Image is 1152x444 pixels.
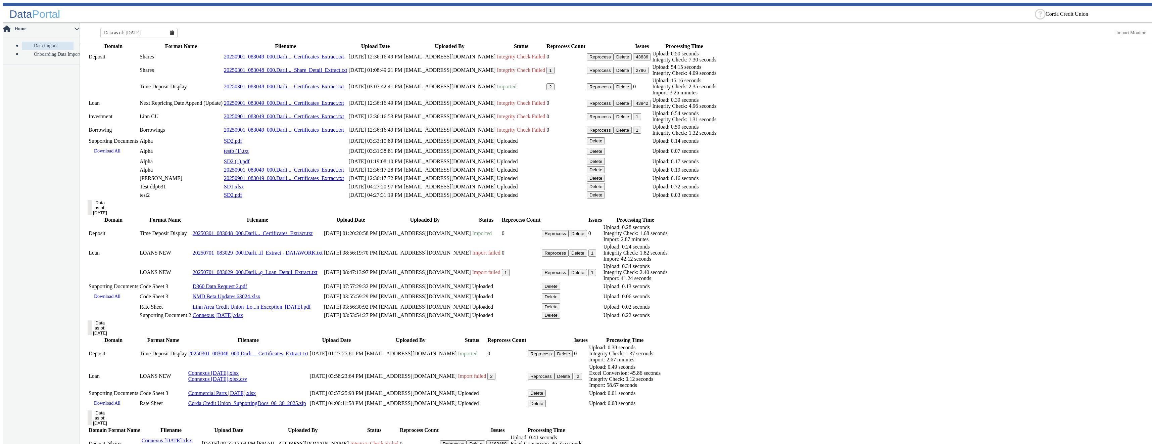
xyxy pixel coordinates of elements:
span: Uploaded [458,400,479,406]
div: Upload: 0.14 seconds [652,138,716,144]
button: Reprocess [542,269,569,276]
td: Shares [139,64,223,77]
a: 20250901_083049_000.Darli..._Certificates_Extract.txt [224,114,344,119]
div: Upload: 0.24 seconds [604,244,668,250]
td: Alpha [139,158,223,165]
button: Delete [542,293,560,300]
th: Upload Date [324,217,378,223]
th: Processing Time [652,43,717,50]
th: Upload Date [348,43,403,50]
td: [DATE] 03:31:38:81 PM [348,145,403,157]
td: [EMAIL_ADDRESS][DOMAIN_NAME] [403,174,496,182]
button: 2 [487,373,495,380]
th: Format Name [108,427,141,434]
th: Filename [192,217,323,223]
span: Import failed [472,269,500,275]
div: Upload: 0.07 seconds [652,148,716,154]
div: Import: 2.87 minutes [604,236,668,242]
p-accordion-header: Home [3,23,80,35]
a: Connexus [DATE].xlsx [188,370,239,376]
div: Upload: 0.19 seconds [652,167,716,173]
button: Delete [587,137,605,144]
th: Format Name [139,337,187,344]
th: Domain [88,427,107,434]
td: 0 [574,344,588,363]
a: 20250701_083029_000.Darli...g_Loan_Detail_Extract.txt [193,269,318,275]
th: Domain [88,43,139,50]
span: Data [9,8,32,20]
td: [EMAIL_ADDRESS][DOMAIN_NAME] [379,291,471,302]
div: Integrity Check: 1.32 seconds [652,130,716,136]
th: Issues [633,43,651,50]
td: Next Repricing Date Append (Update) [139,97,223,109]
span: Imported [472,230,492,236]
a: testb (1).txt [224,148,249,154]
td: Time Deposit Display [139,77,223,96]
th: Domain [88,217,139,223]
div: Data as of: [DATE] [93,320,107,336]
td: [DATE] 12:36:17:28 PM [348,166,403,174]
div: Upload: 0.13 seconds [604,283,668,290]
a: Download All [89,398,126,409]
button: Delete [587,191,605,198]
div: Excel Conversion: 45.86 seconds [589,370,661,376]
div: Upload: 0.50 seconds [652,51,716,57]
button: Delete [614,53,632,60]
div: Upload: 15.16 seconds [652,78,716,84]
td: Supporting Document 2 [139,311,192,319]
button: Delete [587,166,605,173]
th: Filename [188,337,309,344]
div: Upload: 0.16 seconds [652,175,716,181]
a: 20250701_083029_000.Darli...il_Extract - DATAWORK.txt [193,250,323,256]
a: Linn Area Credit Union_Lo...n Exception_[DATE].pdf [193,304,311,310]
td: Deposit [88,224,139,243]
span: Uploaded [472,312,493,318]
td: [EMAIL_ADDRESS][DOMAIN_NAME] [379,263,471,282]
button: Delete [542,283,560,290]
span: Uploaded [497,175,518,181]
td: Supporting Documents [88,389,139,397]
td: [EMAIL_ADDRESS][DOMAIN_NAME] [379,243,471,262]
button: Delete [587,148,605,155]
th: Uploaded By [379,217,471,223]
th: Domain [88,337,139,344]
td: [EMAIL_ADDRESS][DOMAIN_NAME] [403,97,496,109]
div: Upload: 0.54 seconds [652,110,716,117]
div: Upload: 0.50 seconds [652,124,716,130]
button: Delete [555,350,573,357]
td: [DATE] 03:53:54:27 PM [324,311,378,319]
span: Portal [32,8,60,20]
a: 20250301_083048_000.Darli..._Share_Detail_Extract.txt [224,67,347,73]
td: [EMAIL_ADDRESS][DOMAIN_NAME] [379,224,471,243]
th: Format Name [139,43,223,50]
td: [DATE] 03:55:59:29 PM [324,291,378,302]
td: 0 [546,110,586,123]
td: [DATE] 12:36:17:72 PM [348,174,403,182]
div: Upload: 0.01 seconds [589,390,661,396]
td: [DATE] 04:27:20:97 PM [348,183,403,190]
span: Integrity Check Failed [497,54,545,59]
button: Reprocess [587,113,614,120]
button: Delete [614,100,632,107]
button: 1 [588,250,596,257]
table: History [88,42,717,199]
button: Delete [614,127,632,134]
button: 1 [633,127,641,134]
button: Delete [614,113,632,120]
td: [EMAIL_ADDRESS][DOMAIN_NAME] [364,389,457,397]
button: Reprocess [587,100,614,107]
th: Issues [486,427,510,434]
td: [DATE] 08:56:19:70 PM [324,243,378,262]
td: Time Deposit Display [139,224,192,243]
td: [DATE] 03:33:10:89 PM [348,137,403,145]
th: Reprocess Count [546,43,586,50]
th: Status [496,43,545,50]
td: [DATE] 12:36:16:49 PM [348,50,403,63]
button: 2 [574,373,582,380]
th: Uploaded By [256,427,349,434]
div: Upload: 0.22 seconds [604,312,668,318]
td: [DATE] 07:57:29:32 PM [324,282,378,290]
th: Uploaded By [403,43,496,50]
span: Integrity Check Failed [497,100,545,106]
td: Loan [88,97,139,109]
